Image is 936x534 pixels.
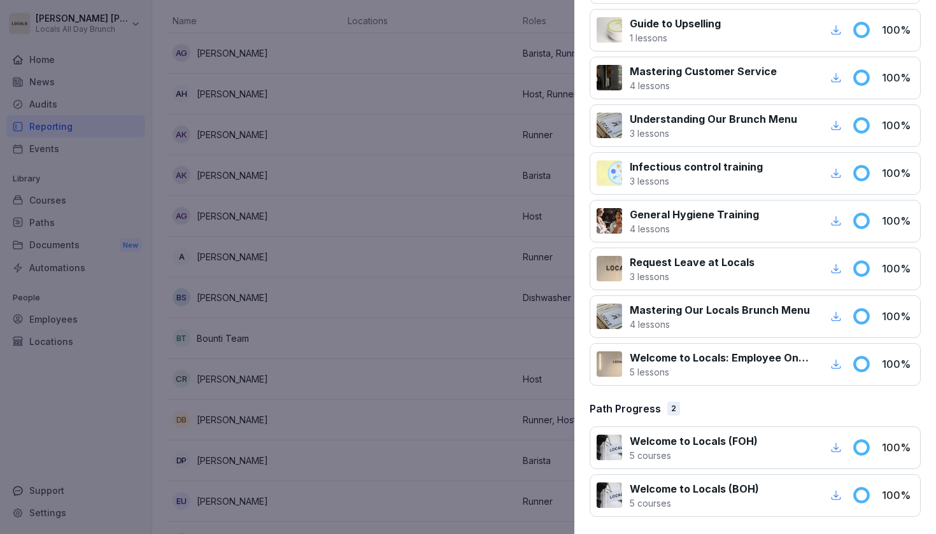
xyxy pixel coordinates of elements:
[630,496,759,510] p: 5 courses
[882,165,914,181] p: 100 %
[882,309,914,324] p: 100 %
[882,70,914,85] p: 100 %
[630,481,759,496] p: Welcome to Locals (BOH)
[630,449,758,462] p: 5 courses
[882,488,914,503] p: 100 %
[882,440,914,455] p: 100 %
[630,222,759,235] p: 4 lessons
[630,350,812,365] p: Welcome to Locals: Employee Onboarding
[630,79,777,92] p: 4 lessons
[630,207,759,222] p: General Hygiene Training
[630,302,810,318] p: Mastering Our Locals Brunch Menu
[630,255,755,270] p: Request Leave at Locals
[667,402,680,416] div: 2
[882,356,914,372] p: 100 %
[630,270,755,283] p: 3 lessons
[630,127,797,140] p: 3 lessons
[630,318,810,331] p: 4 lessons
[882,213,914,228] p: 100 %
[630,174,763,188] p: 3 lessons
[630,365,812,379] p: 5 lessons
[590,401,661,416] p: Path Progress
[630,16,721,31] p: Guide to Upselling
[882,261,914,276] p: 100 %
[630,433,758,449] p: Welcome to Locals (FOH)
[630,64,777,79] p: Mastering Customer Service
[882,118,914,133] p: 100 %
[882,22,914,38] p: 100 %
[630,31,721,45] p: 1 lessons
[630,111,797,127] p: Understanding Our Brunch Menu
[630,159,763,174] p: Infectious control training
